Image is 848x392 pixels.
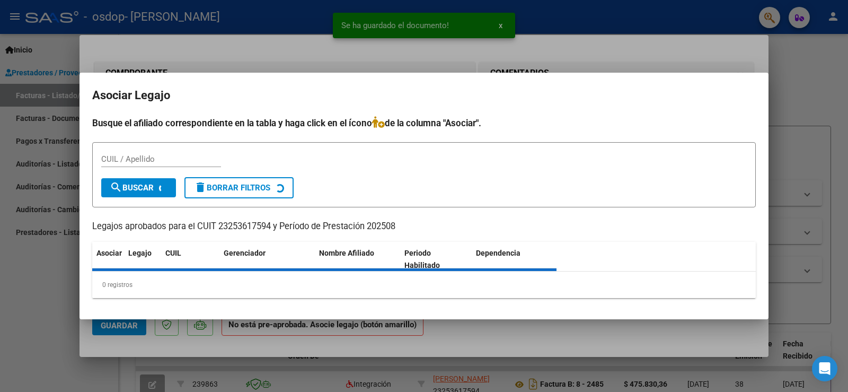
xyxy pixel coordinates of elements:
[92,242,124,277] datatable-header-cell: Asociar
[92,116,756,130] h4: Busque el afiliado correspondiente en la tabla y haga click en el ícono de la columna "Asociar".
[224,249,266,257] span: Gerenciador
[128,249,152,257] span: Legajo
[184,177,294,198] button: Borrar Filtros
[110,183,154,193] span: Buscar
[96,249,122,257] span: Asociar
[92,220,756,233] p: Legajos aprobados para el CUIT 23253617594 y Período de Prestación 202508
[404,249,440,269] span: Periodo Habilitado
[165,249,181,257] span: CUIL
[812,356,837,381] div: Open Intercom Messenger
[110,181,122,194] mat-icon: search
[92,85,756,106] h2: Asociar Legajo
[101,178,176,197] button: Buscar
[476,249,520,257] span: Dependencia
[219,242,315,277] datatable-header-cell: Gerenciador
[194,183,270,193] span: Borrar Filtros
[315,242,400,277] datatable-header-cell: Nombre Afiliado
[400,242,472,277] datatable-header-cell: Periodo Habilitado
[472,242,557,277] datatable-header-cell: Dependencia
[161,242,219,277] datatable-header-cell: CUIL
[319,249,374,257] span: Nombre Afiliado
[124,242,161,277] datatable-header-cell: Legajo
[194,181,207,194] mat-icon: delete
[92,272,756,298] div: 0 registros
